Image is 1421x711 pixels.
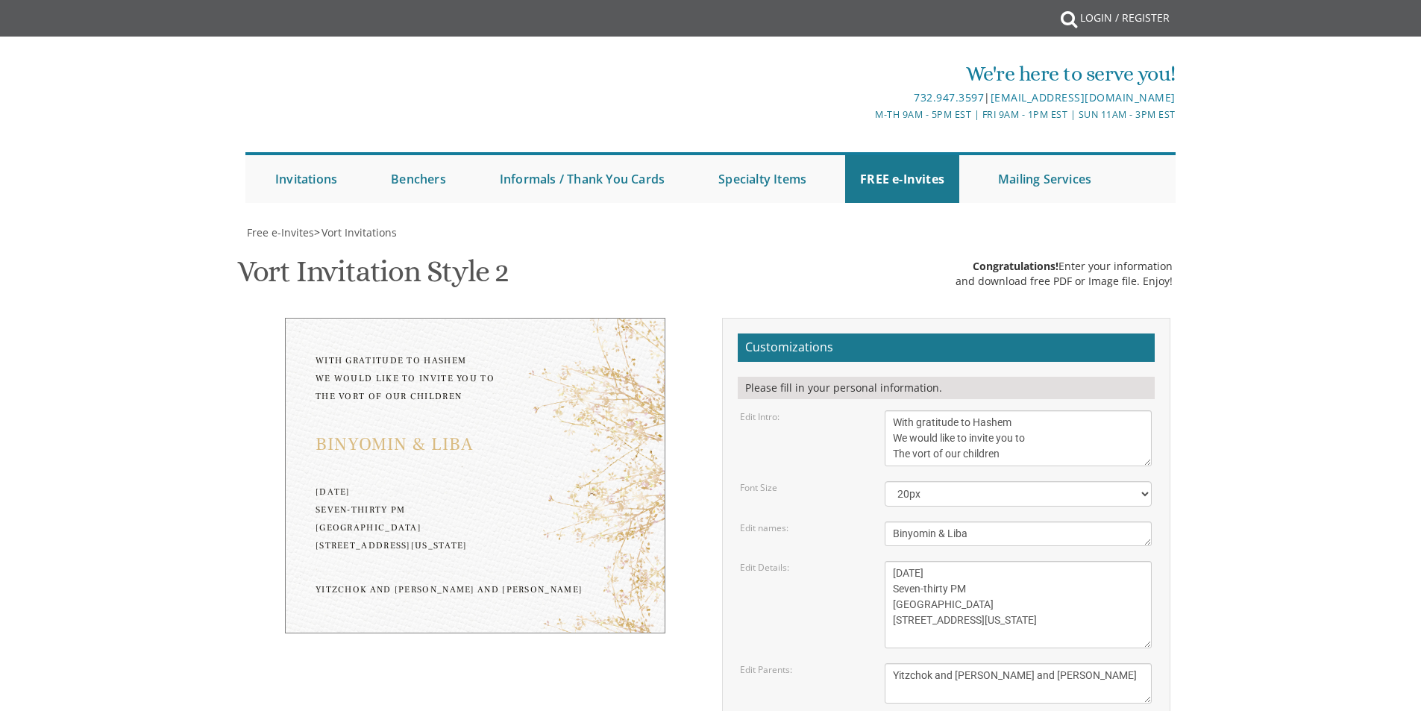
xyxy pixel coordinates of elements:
[991,90,1176,104] a: [EMAIL_ADDRESS][DOMAIN_NAME]
[320,225,397,239] a: Vort Invitations
[316,483,635,555] div: [DATE] Seven-thirty PM [GEOGRAPHIC_DATA] [STREET_ADDRESS][US_STATE]
[740,663,792,676] label: Edit Parents:
[845,155,959,203] a: FREE e-Invites
[885,561,1152,648] textarea: [DATE] Seven-thirty PM [GEOGRAPHIC_DATA] [STREET_ADDRESS][US_STATE]
[556,89,1176,107] div: |
[556,107,1176,122] div: M-Th 9am - 5pm EST | Fri 9am - 1pm EST | Sun 11am - 3pm EST
[314,225,397,239] span: >
[885,521,1152,546] textarea: Binyomin & Liba
[885,663,1152,704] textarea: Yitzchok and [PERSON_NAME] and [PERSON_NAME]
[556,59,1176,89] div: We're here to serve you!
[321,225,397,239] span: Vort Invitations
[914,90,984,104] a: 732.947.3597
[260,155,352,203] a: Invitations
[740,410,779,423] label: Edit Intro:
[740,481,777,494] label: Font Size
[245,225,314,239] a: Free e-Invites
[973,259,1058,273] span: Congratulations!
[740,561,789,574] label: Edit Details:
[237,255,509,299] h1: Vort Invitation Style 2
[703,155,821,203] a: Specialty Items
[956,274,1173,289] div: and download free PDF or Image file. Enjoy!
[247,225,314,239] span: Free e-Invites
[956,259,1173,274] div: Enter your information
[738,377,1155,399] div: Please fill in your personal information.
[316,436,635,454] div: Binyomin & Liba
[316,581,635,599] div: Yitzchok and [PERSON_NAME] and [PERSON_NAME]
[885,410,1152,466] textarea: With gratitude to Hashem We would like to invite you to The vort of our children
[316,352,635,406] div: With gratitude to Hashem We would like to invite you to The vort of our children
[740,521,788,534] label: Edit names:
[738,333,1155,362] h2: Customizations
[983,155,1106,203] a: Mailing Services
[485,155,680,203] a: Informals / Thank You Cards
[376,155,461,203] a: Benchers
